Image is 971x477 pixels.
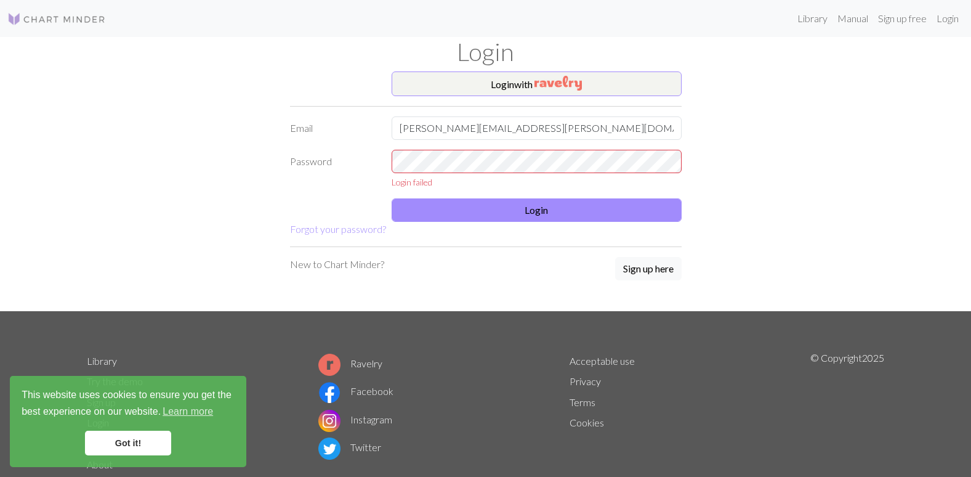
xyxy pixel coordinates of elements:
[570,396,595,408] a: Terms
[810,351,884,475] p: © Copyright 2025
[318,357,382,369] a: Ravelry
[318,354,340,376] img: Ravelry logo
[570,417,604,428] a: Cookies
[318,414,392,425] a: Instagram
[832,6,873,31] a: Manual
[318,381,340,404] img: Facebook logo
[615,257,682,280] button: Sign up here
[161,402,215,421] a: learn more about cookies
[318,441,381,453] a: Twitter
[85,431,171,455] a: dismiss cookie message
[87,355,117,367] a: Library
[570,355,635,367] a: Acceptable use
[87,459,113,470] a: About
[10,376,246,467] div: cookieconsent
[318,438,340,460] img: Twitter logo
[283,116,384,140] label: Email
[283,150,384,189] label: Password
[392,71,682,96] button: Loginwith
[290,223,386,235] a: Forgot your password?
[79,37,892,67] h1: Login
[7,12,106,26] img: Logo
[318,385,393,397] a: Facebook
[290,257,384,272] p: New to Chart Minder?
[615,257,682,282] a: Sign up here
[534,76,582,91] img: Ravelry
[318,410,340,432] img: Instagram logo
[873,6,932,31] a: Sign up free
[570,375,601,387] a: Privacy
[22,388,235,421] span: This website uses cookies to ensure you get the best experience on our website.
[392,176,682,189] div: Login failed
[792,6,832,31] a: Library
[932,6,964,31] a: Login
[392,198,682,222] button: Login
